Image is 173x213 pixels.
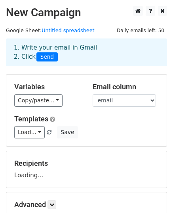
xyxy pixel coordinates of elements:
h5: Variables [14,83,81,91]
a: Untitled spreadsheet [42,27,94,33]
a: Copy/paste... [14,94,63,107]
a: Daily emails left: 50 [114,27,167,33]
h5: Email column [93,83,159,91]
a: Load... [14,126,45,138]
span: Send [36,52,58,62]
span: Daily emails left: 50 [114,26,167,35]
a: Templates [14,115,48,123]
h2: New Campaign [6,6,167,19]
div: 1. Write your email in Gmail 2. Click [8,43,165,61]
button: Save [57,126,78,138]
small: Google Sheet: [6,27,95,33]
h5: Advanced [14,200,159,209]
div: Loading... [14,159,159,180]
h5: Recipients [14,159,159,168]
